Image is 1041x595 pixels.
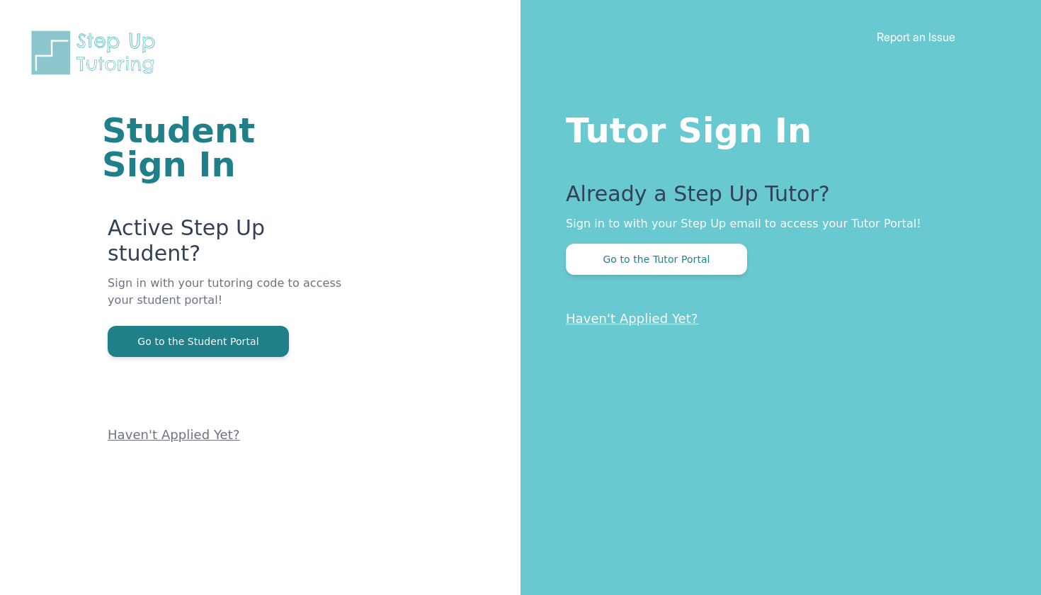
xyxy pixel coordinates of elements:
h1: Tutor Sign In [566,108,984,147]
button: Go to the Tutor Portal [566,244,747,275]
p: Active Step Up student? [108,215,351,275]
a: Haven't Applied Yet? [566,311,698,326]
p: Sign in with your tutoring code to access your student portal! [108,275,351,326]
h1: Student Sign In [102,113,351,181]
p: Already a Step Up Tutor? [566,181,984,215]
a: Report an Issue [877,30,955,44]
p: Sign in to with your Step Up email to access your Tutor Portal! [566,215,984,232]
a: Go to the Student Portal [108,334,289,348]
button: Go to the Student Portal [108,326,289,357]
a: Go to the Tutor Portal [566,252,747,266]
img: Step Up Tutoring horizontal logo [28,28,164,77]
a: Haven't Applied Yet? [108,427,240,442]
